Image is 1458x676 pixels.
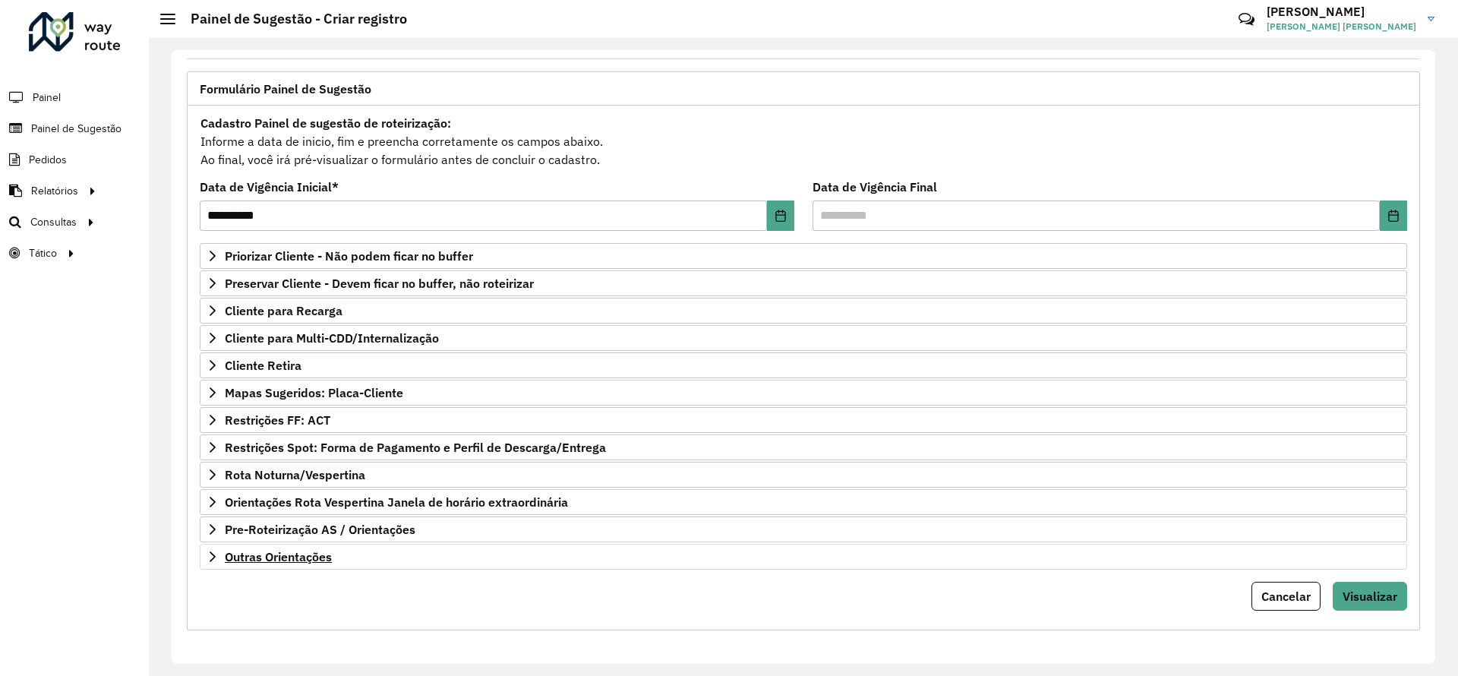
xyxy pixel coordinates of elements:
[200,380,1407,406] a: Mapas Sugeridos: Placa-Cliente
[200,178,339,196] label: Data de Vigência Inicial
[225,250,473,262] span: Priorizar Cliente - Não podem ficar no buffer
[225,496,568,508] span: Orientações Rota Vespertina Janela de horário extraordinária
[225,305,342,317] span: Cliente para Recarga
[1380,201,1407,231] button: Choose Date
[31,121,121,137] span: Painel de Sugestão
[225,277,534,289] span: Preservar Cliente - Devem ficar no buffer, não roteirizar
[1267,5,1416,19] h3: [PERSON_NAME]
[225,469,365,481] span: Rota Noturna/Vespertina
[200,83,371,95] span: Formulário Painel de Sugestão
[813,178,937,196] label: Data de Vigência Final
[30,214,77,230] span: Consultas
[29,245,57,261] span: Tático
[225,523,415,535] span: Pre-Roteirização AS / Orientações
[225,551,332,563] span: Outras Orientações
[200,462,1407,488] a: Rota Noturna/Vespertina
[225,387,403,399] span: Mapas Sugeridos: Placa-Cliente
[1333,582,1407,611] button: Visualizar
[200,352,1407,378] a: Cliente Retira
[225,441,606,453] span: Restrições Spot: Forma de Pagamento e Perfil de Descarga/Entrega
[1261,589,1311,604] span: Cancelar
[175,11,407,27] h2: Painel de Sugestão - Criar registro
[1267,20,1416,33] span: [PERSON_NAME] [PERSON_NAME]
[29,152,67,168] span: Pedidos
[33,90,61,106] span: Painel
[1251,582,1321,611] button: Cancelar
[1230,3,1263,36] a: Contato Rápido
[225,414,330,426] span: Restrições FF: ACT
[31,183,78,199] span: Relatórios
[200,243,1407,269] a: Priorizar Cliente - Não podem ficar no buffer
[200,434,1407,460] a: Restrições Spot: Forma de Pagamento e Perfil de Descarga/Entrega
[200,489,1407,515] a: Orientações Rota Vespertina Janela de horário extraordinária
[200,407,1407,433] a: Restrições FF: ACT
[200,325,1407,351] a: Cliente para Multi-CDD/Internalização
[200,298,1407,324] a: Cliente para Recarga
[200,544,1407,570] a: Outras Orientações
[1343,589,1397,604] span: Visualizar
[225,332,439,344] span: Cliente para Multi-CDD/Internalização
[200,113,1407,169] div: Informe a data de inicio, fim e preencha corretamente os campos abaixo. Ao final, você irá pré-vi...
[200,115,451,131] strong: Cadastro Painel de sugestão de roteirização:
[767,201,794,231] button: Choose Date
[225,359,301,371] span: Cliente Retira
[200,270,1407,296] a: Preservar Cliente - Devem ficar no buffer, não roteirizar
[200,516,1407,542] a: Pre-Roteirização AS / Orientações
